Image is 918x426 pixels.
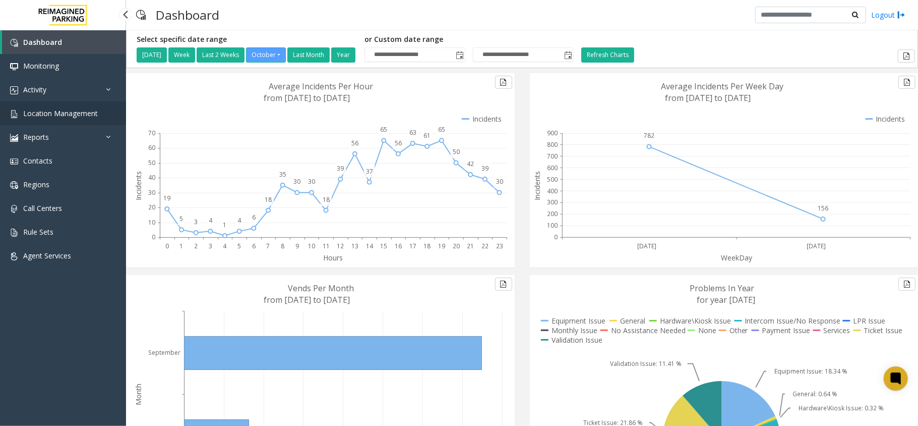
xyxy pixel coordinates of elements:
span: Rule Sets [23,227,53,237]
h3: Dashboard [151,3,224,27]
text: 42 [467,159,474,168]
text: 1 [223,221,227,229]
img: 'icon' [10,134,18,142]
text: [DATE] [807,242,826,250]
text: 18 [423,242,431,250]
text: 18 [323,195,330,204]
text: 70 [148,129,155,137]
text: for year [DATE] [697,294,756,305]
text: 800 [547,140,558,149]
text: 7 [267,242,270,250]
text: 0 [554,233,558,242]
text: 0 [152,233,155,242]
button: Year [331,47,355,63]
text: 900 [547,129,558,137]
text: 65 [380,125,387,134]
text: Hours [324,253,343,262]
img: 'icon' [10,63,18,71]
span: Reports [23,132,49,142]
span: Call Centers [23,203,62,213]
img: 'icon' [10,157,18,166]
text: Incidents [134,171,143,200]
button: Week [168,47,195,63]
text: 21 [467,242,474,250]
img: 'icon' [10,205,18,213]
text: 4 [237,216,241,225]
text: 15 [380,242,387,250]
span: Location Management [23,109,98,118]
text: Equipment Issue: 18.34 % [774,367,848,376]
text: Hardware\Kiosk Issue: 0.32 % [799,404,884,412]
button: Export to pdf [898,278,915,291]
img: 'icon' [10,229,18,237]
text: 6 [252,242,256,250]
img: 'icon' [10,86,18,94]
text: Average Incidents Per Week Day [661,81,783,92]
text: 3 [194,218,198,226]
text: 700 [547,152,558,161]
text: 61 [423,131,431,140]
img: pageIcon [136,3,146,27]
span: Contacts [23,156,52,166]
text: Incidents [532,171,542,200]
text: 600 [547,164,558,172]
text: 8 [281,242,284,250]
text: 9 [295,242,299,250]
text: 37 [366,167,373,176]
text: 30 [293,178,300,186]
text: 4 [209,216,213,225]
img: logout [897,10,905,20]
text: 200 [547,210,558,219]
text: 35 [279,170,286,179]
span: Dashboard [23,37,62,47]
text: 39 [481,164,488,173]
text: Month [134,384,143,405]
text: from [DATE] to [DATE] [665,92,751,103]
text: 100 [547,222,558,230]
text: from [DATE] to [DATE] [264,92,350,103]
a: Dashboard [2,30,126,54]
text: Vends Per Month [288,283,354,294]
span: Agent Services [23,251,71,260]
text: 63 [409,128,416,137]
img: 'icon' [10,252,18,260]
text: Average Incidents Per Hour [269,81,374,92]
text: 2 [194,242,198,250]
text: 50 [148,158,155,167]
a: Logout [871,10,905,20]
span: Regions [23,180,49,189]
text: 50 [453,148,460,156]
text: 782 [644,132,654,140]
h5: Select specific date range [137,35,357,44]
text: 20 [453,242,460,250]
text: 14 [366,242,374,250]
text: 30 [496,178,503,186]
text: 19 [163,194,170,202]
text: 10 [308,242,315,250]
button: October [246,47,286,63]
text: 156 [818,204,828,212]
text: 18 [265,195,272,204]
img: 'icon' [10,39,18,47]
text: 30 [148,188,155,197]
text: 400 [547,187,558,195]
button: Refresh Charts [581,47,634,63]
button: [DATE] [137,47,167,63]
span: Toggle popup [454,48,465,62]
text: 65 [438,125,445,134]
text: 56 [351,139,358,147]
text: 30 [308,178,315,186]
button: Export to pdf [898,76,915,89]
span: Activity [23,85,46,94]
span: Toggle popup [562,48,573,62]
text: 300 [547,198,558,207]
text: 5 [237,242,241,250]
text: General: 0.64 % [793,390,838,398]
text: Validation Issue: 11.41 % [610,359,682,368]
button: Last Month [287,47,330,63]
button: Last 2 Weeks [197,47,244,63]
text: 10 [148,218,155,227]
text: Problems In Year [690,283,755,294]
text: 3 [209,242,212,250]
text: from [DATE] to [DATE] [264,294,350,305]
